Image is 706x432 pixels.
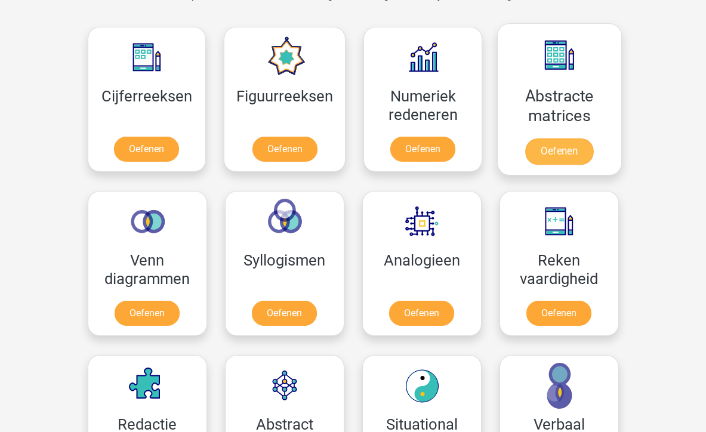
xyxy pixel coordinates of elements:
a: Oefenen [389,301,454,326]
a: Oefenen [115,301,180,326]
a: Oefenen [390,137,455,162]
a: Oefenen [114,137,179,162]
a: Oefenen [252,301,317,326]
a: Oefenen [252,137,317,162]
a: Oefenen [525,138,593,165]
a: Oefenen [526,301,591,326]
